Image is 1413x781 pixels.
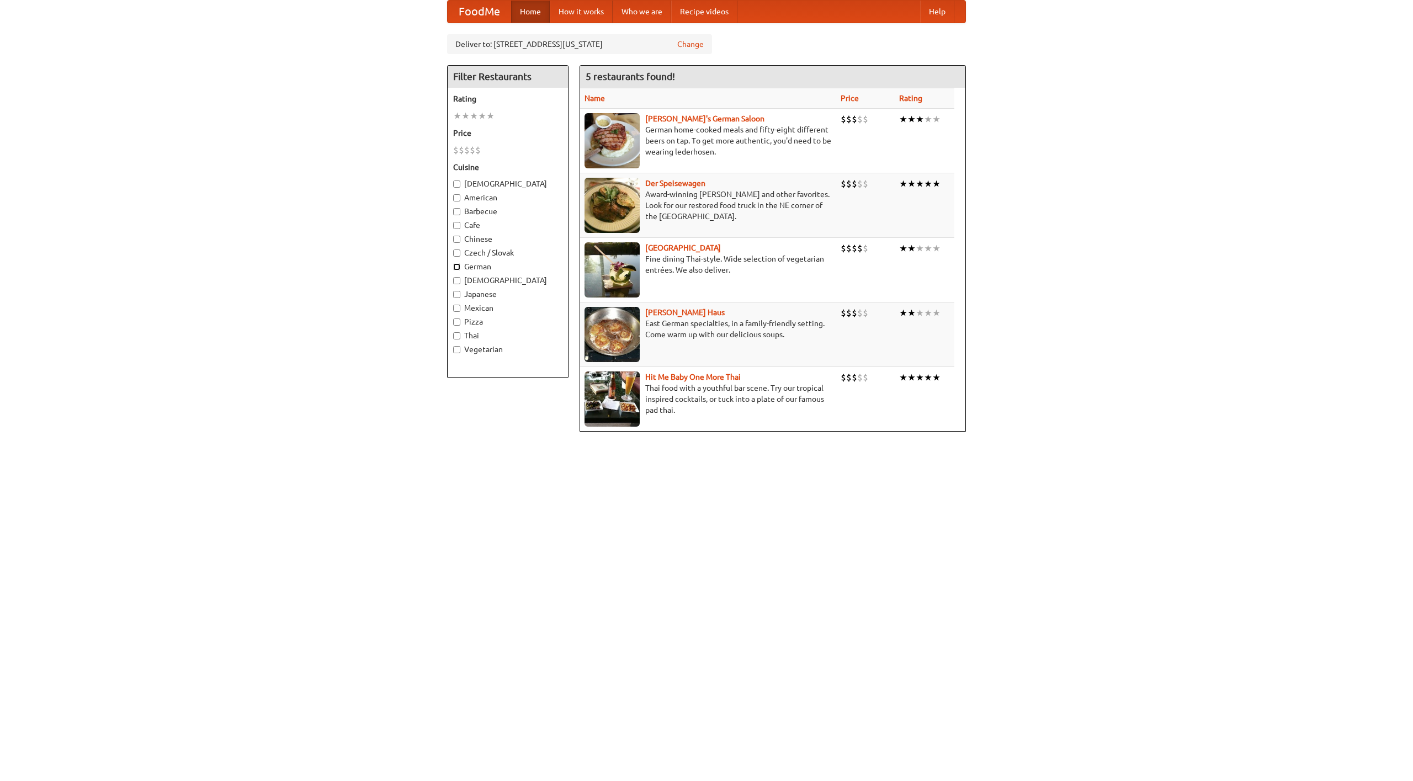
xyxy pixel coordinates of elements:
li: ★ [916,371,924,384]
img: speisewagen.jpg [585,178,640,233]
li: ★ [916,307,924,319]
li: ★ [932,371,941,384]
label: Cafe [453,220,562,231]
li: ★ [916,113,924,125]
a: Rating [899,94,922,103]
label: Mexican [453,302,562,314]
input: Barbecue [453,208,460,215]
li: ★ [899,242,907,254]
input: Mexican [453,305,460,312]
li: $ [863,371,868,384]
img: satay.jpg [585,242,640,297]
li: ★ [470,110,478,122]
input: Vegetarian [453,346,460,353]
a: FoodMe [448,1,511,23]
a: Hit Me Baby One More Thai [645,373,741,381]
li: $ [841,307,846,319]
label: Japanese [453,289,562,300]
li: ★ [932,178,941,190]
li: $ [846,242,852,254]
h5: Cuisine [453,162,562,173]
p: Thai food with a youthful bar scene. Try our tropical inspired cocktails, or tuck into a plate of... [585,382,832,416]
input: German [453,263,460,270]
li: $ [852,307,857,319]
label: German [453,261,562,272]
li: ★ [907,178,916,190]
li: ★ [453,110,461,122]
li: $ [846,307,852,319]
label: Pizza [453,316,562,327]
li: ★ [932,242,941,254]
a: How it works [550,1,613,23]
a: Der Speisewagen [645,179,705,188]
li: $ [863,178,868,190]
input: Pizza [453,318,460,326]
li: $ [863,113,868,125]
li: ★ [924,242,932,254]
li: $ [464,144,470,156]
input: Czech / Slovak [453,249,460,257]
li: $ [470,144,475,156]
p: German home-cooked meals and fifty-eight different beers on tap. To get more authentic, you'd nee... [585,124,832,157]
input: [DEMOGRAPHIC_DATA] [453,277,460,284]
li: ★ [899,113,907,125]
a: Change [677,39,704,50]
a: [GEOGRAPHIC_DATA] [645,243,721,252]
li: ★ [924,113,932,125]
li: ★ [907,113,916,125]
label: Barbecue [453,206,562,217]
a: Price [841,94,859,103]
a: Recipe videos [671,1,737,23]
li: $ [857,371,863,384]
h5: Price [453,127,562,139]
img: kohlhaus.jpg [585,307,640,362]
img: esthers.jpg [585,113,640,168]
li: ★ [907,307,916,319]
li: ★ [924,307,932,319]
li: $ [852,371,857,384]
h5: Rating [453,93,562,104]
li: ★ [924,178,932,190]
li: ★ [899,307,907,319]
li: $ [852,178,857,190]
p: East German specialties, in a family-friendly setting. Come warm up with our delicious soups. [585,318,832,340]
input: Cafe [453,222,460,229]
li: $ [841,178,846,190]
li: $ [857,242,863,254]
li: ★ [916,178,924,190]
input: Japanese [453,291,460,298]
li: $ [846,178,852,190]
label: Chinese [453,233,562,245]
li: ★ [907,242,916,254]
li: ★ [932,113,941,125]
li: $ [857,307,863,319]
a: [PERSON_NAME]'s German Saloon [645,114,764,123]
li: ★ [932,307,941,319]
input: Thai [453,332,460,339]
label: [DEMOGRAPHIC_DATA] [453,275,562,286]
li: ★ [924,371,932,384]
a: Help [920,1,954,23]
li: $ [857,113,863,125]
li: $ [852,242,857,254]
input: American [453,194,460,201]
a: Name [585,94,605,103]
a: [PERSON_NAME] Haus [645,308,725,317]
li: ★ [907,371,916,384]
li: $ [846,371,852,384]
li: $ [475,144,481,156]
li: $ [846,113,852,125]
li: ★ [461,110,470,122]
li: ★ [486,110,495,122]
li: ★ [916,242,924,254]
label: [DEMOGRAPHIC_DATA] [453,178,562,189]
li: $ [453,144,459,156]
ng-pluralize: 5 restaurants found! [586,71,675,82]
li: $ [459,144,464,156]
label: Thai [453,330,562,341]
p: Award-winning [PERSON_NAME] and other favorites. Look for our restored food truck in the NE corne... [585,189,832,222]
a: Home [511,1,550,23]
